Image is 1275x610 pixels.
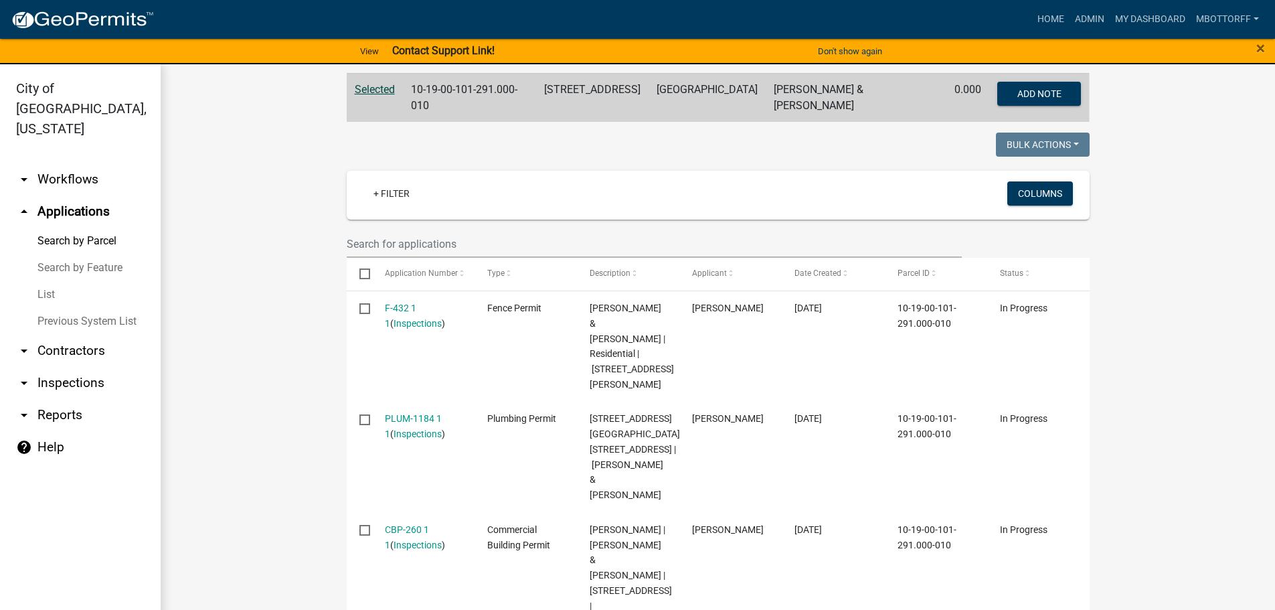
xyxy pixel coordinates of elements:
[590,413,680,500] span: 422 SEVENTH STREET, EAST 422 Seventh Street East | Kearney Eileen M & Hause William G
[1007,181,1073,206] button: Columns
[1000,524,1047,535] span: In Progress
[16,171,32,187] i: arrow_drop_down
[649,73,766,122] td: [GEOGRAPHIC_DATA]
[372,258,475,290] datatable-header-cell: Application Number
[782,258,884,290] datatable-header-cell: Date Created
[692,303,764,313] span: Mary Frey
[403,73,537,122] td: 10-19-00-101-291.000-010
[1256,40,1265,56] button: Close
[794,269,841,278] span: Date Created
[385,413,442,439] a: PLUM-1184 1 1
[987,258,1089,290] datatable-header-cell: Status
[487,269,505,278] span: Type
[385,411,462,442] div: ( )
[394,318,442,329] a: Inspections
[385,522,462,553] div: ( )
[1110,7,1191,32] a: My Dashboard
[1000,413,1047,424] span: In Progress
[996,133,1090,157] button: Bulk Actions
[487,524,550,550] span: Commercial Building Permit
[898,524,956,550] span: 10-19-00-101-291.000-010
[794,413,822,424] span: 11/27/2023
[385,269,458,278] span: Application Number
[997,82,1081,106] button: Add Note
[363,181,420,206] a: + Filter
[898,269,930,278] span: Parcel ID
[16,407,32,423] i: arrow_drop_down
[590,269,630,278] span: Description
[813,40,887,62] button: Don't show again
[475,258,577,290] datatable-header-cell: Type
[16,204,32,220] i: arrow_drop_up
[794,303,822,313] span: 11/27/2023
[577,258,679,290] datatable-header-cell: Description
[347,258,372,290] datatable-header-cell: Select
[692,413,764,424] span: Marion shepherd
[385,301,462,331] div: ( )
[1256,39,1265,58] span: ×
[385,524,429,550] a: CBP-260 1 1
[1032,7,1070,32] a: Home
[392,44,495,57] strong: Contact Support Link!
[1191,7,1264,32] a: Mbottorff
[487,413,556,424] span: Plumbing Permit
[898,303,956,329] span: 10-19-00-101-291.000-010
[766,73,946,122] td: [PERSON_NAME] & [PERSON_NAME]
[1000,303,1047,313] span: In Progress
[16,439,32,455] i: help
[1000,269,1023,278] span: Status
[347,230,962,258] input: Search for applications
[898,413,956,439] span: 10-19-00-101-291.000-010
[355,40,384,62] a: View
[794,524,822,535] span: 11/20/2023
[692,524,764,535] span: Mary Frey
[394,540,442,550] a: Inspections
[16,343,32,359] i: arrow_drop_down
[679,258,782,290] datatable-header-cell: Applicant
[536,73,649,122] td: [STREET_ADDRESS]
[692,269,727,278] span: Applicant
[946,73,989,122] td: 0.000
[487,303,541,313] span: Fence Permit
[355,83,395,96] a: Selected
[385,303,416,329] a: F-432 1 1
[1070,7,1110,32] a: Admin
[884,258,987,290] datatable-header-cell: Parcel ID
[394,429,442,439] a: Inspections
[590,303,674,390] span: Kearney Eileen M & Hause William G | Residential | 1525 Tyler Park
[1017,88,1061,98] span: Add Note
[16,375,32,391] i: arrow_drop_down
